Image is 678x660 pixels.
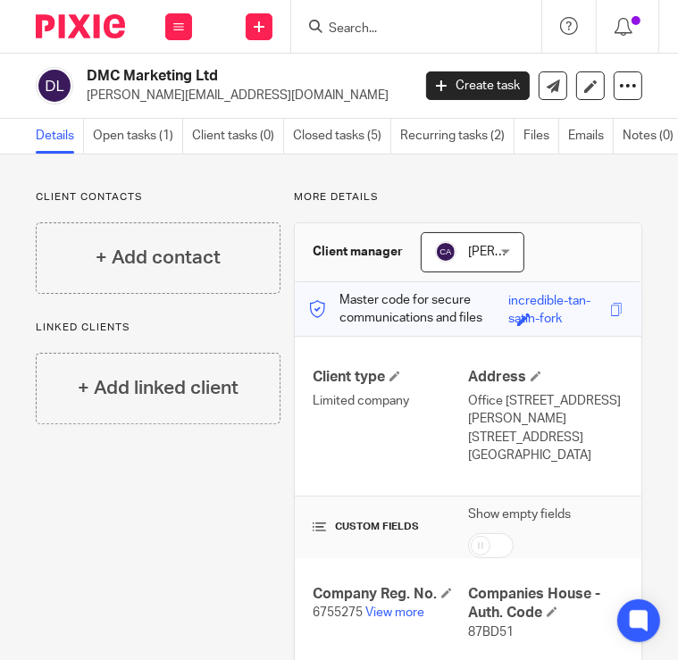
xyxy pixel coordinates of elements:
[313,520,468,534] h4: CUSTOM FIELDS
[36,190,280,205] p: Client contacts
[87,67,337,86] h2: DMC Marketing Ltd
[293,119,391,154] a: Closed tasks (5)
[36,119,84,154] a: Details
[308,291,507,328] p: Master code for secure communications and files
[400,119,515,154] a: Recurring tasks (2)
[313,606,363,619] span: 6755275
[313,392,468,410] p: Limited company
[426,71,530,100] a: Create task
[192,119,284,154] a: Client tasks (0)
[468,392,624,429] p: Office [STREET_ADDRESS][PERSON_NAME]
[468,585,624,623] h4: Companies House - Auth. Code
[36,67,73,104] img: svg%3E
[87,87,399,104] p: [PERSON_NAME][EMAIL_ADDRESS][DOMAIN_NAME]
[435,241,456,263] img: svg%3E
[568,119,614,154] a: Emails
[523,119,559,154] a: Files
[468,246,566,258] span: [PERSON_NAME]
[313,368,468,387] h4: Client type
[313,585,468,604] h4: Company Reg. No.
[294,190,642,205] p: More details
[327,21,488,38] input: Search
[365,606,424,619] a: View more
[313,243,403,261] h3: Client manager
[36,14,125,38] img: Pixie
[93,119,183,154] a: Open tasks (1)
[468,505,571,523] label: Show empty fields
[96,244,221,272] h4: + Add contact
[468,368,624,387] h4: Address
[36,321,280,335] p: Linked clients
[468,447,624,464] p: [GEOGRAPHIC_DATA]
[468,429,624,447] p: [STREET_ADDRESS]
[468,626,514,639] span: 87BD51
[508,292,606,313] div: incredible-tan-satin-fork
[78,374,239,402] h4: + Add linked client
